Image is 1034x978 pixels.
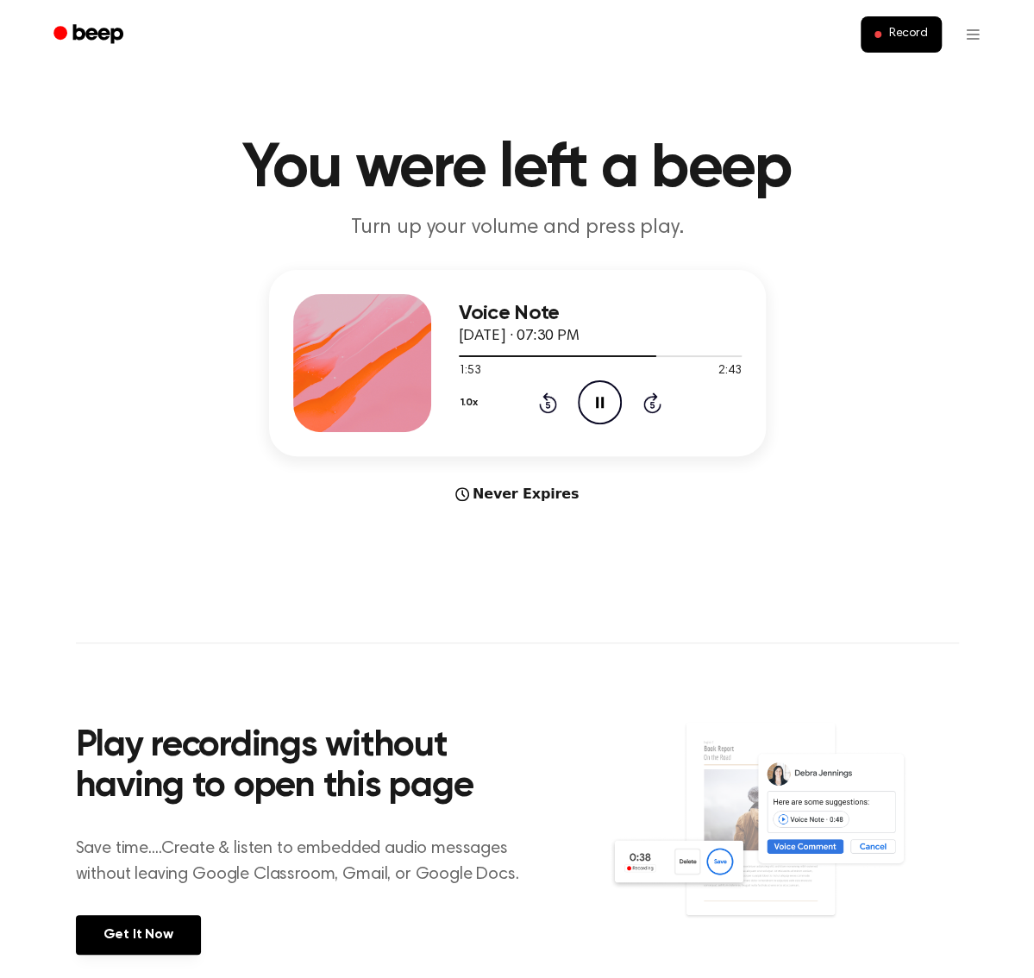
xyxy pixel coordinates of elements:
button: 1.0x [459,388,485,417]
h1: You were left a beep [76,138,959,200]
span: 1:53 [459,362,481,380]
h3: Voice Note [459,302,742,325]
div: Never Expires [269,484,766,505]
p: Turn up your volume and press play. [186,214,849,242]
span: 2:43 [718,362,741,380]
a: Get It Now [76,915,201,955]
button: Open menu [952,14,993,55]
h2: Play recordings without having to open this page [76,726,541,808]
button: Record [861,16,941,53]
p: Save time....Create & listen to embedded audio messages without leaving Google Classroom, Gmail, ... [76,836,541,887]
span: Record [888,27,927,42]
a: Beep [41,18,139,52]
img: Voice Comments on Docs and Recording Widget [609,721,958,953]
span: [DATE] · 07:30 PM [459,329,580,344]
